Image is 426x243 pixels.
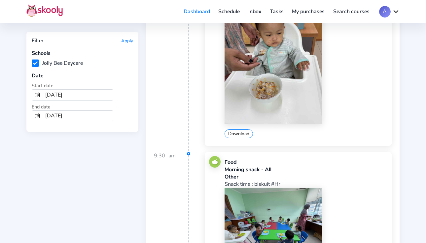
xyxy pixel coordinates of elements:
div: Schools [32,50,133,57]
div: Morning snack - All [225,166,387,173]
a: Tasks [266,6,288,17]
input: From Date [43,90,113,100]
ion-icon: calendar outline [35,92,40,98]
span: Start date [32,82,53,89]
p: Snack time : biskuit #Hr [225,181,387,188]
a: Search courses [329,6,374,17]
img: Skooly [26,4,63,17]
input: To Date [43,111,113,121]
div: Filter [32,37,44,44]
div: Date [32,72,133,79]
button: Achevron down outline [379,6,400,18]
span: End date [32,103,51,110]
a: My purchases [288,6,329,17]
a: Schedule [214,6,244,17]
button: calendar outline [32,90,43,100]
button: calendar outline [32,111,43,121]
ion-icon: calendar outline [35,113,40,118]
button: Download [225,129,253,138]
a: Inbox [244,6,266,17]
a: Dashboard [179,6,214,17]
div: Food [225,159,387,166]
label: Jolly Bee Daycare [32,60,83,67]
button: Apply [121,38,133,44]
img: food.jpg [209,156,221,168]
div: Other [225,173,387,181]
